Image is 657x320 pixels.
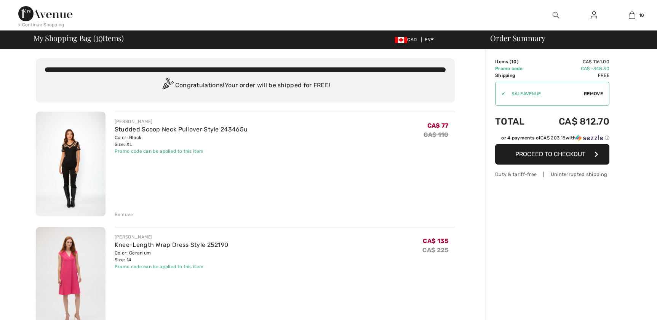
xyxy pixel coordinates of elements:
span: Proceed to Checkout [515,150,585,158]
div: ✔ [496,90,505,97]
span: 10 [511,59,517,64]
s: CA$ 110 [424,131,448,138]
a: Sign In [585,11,603,20]
img: search the website [553,11,559,20]
div: Promo code can be applied to this item [115,148,248,155]
input: Promo code [505,82,584,105]
span: CA$ 77 [427,122,449,129]
td: CA$ 812.70 [537,109,609,134]
div: < Continue Shopping [18,21,64,28]
td: CA$ -348.30 [537,65,609,72]
div: or 4 payments of with [501,134,609,141]
img: Congratulation2.svg [160,78,175,93]
div: Color: Geranium Size: 14 [115,250,229,263]
div: Duty & tariff-free | Uninterrupted shipping [495,171,609,178]
div: [PERSON_NAME] [115,118,248,125]
div: or 4 payments ofCA$ 203.18withSezzle Click to learn more about Sezzle [495,134,609,144]
s: CA$ 225 [422,246,448,254]
td: Free [537,72,609,79]
img: My Info [591,11,597,20]
div: Congratulations! Your order will be shipped for FREE! [45,78,446,93]
img: Sezzle [576,134,603,141]
span: Remove [584,90,603,97]
span: 10 [96,32,103,42]
a: Knee-Length Wrap Dress Style 252190 [115,241,229,248]
a: 10 [613,11,651,20]
span: CA$ 135 [423,237,448,245]
td: Shipping [495,72,537,79]
button: Proceed to Checkout [495,144,609,165]
img: My Bag [629,11,635,20]
td: Promo code [495,65,537,72]
div: Order Summary [481,34,652,42]
span: CAD [395,37,420,42]
td: Items ( ) [495,58,537,65]
div: Remove [115,211,133,218]
span: CA$ 203.18 [540,135,566,141]
span: EN [425,37,434,42]
span: My Shopping Bag ( Items) [34,34,124,42]
div: [PERSON_NAME] [115,234,229,240]
img: Studded Scoop Neck Pullover Style 243465u [36,112,106,216]
img: 1ère Avenue [18,6,72,21]
a: Studded Scoop Neck Pullover Style 243465u [115,126,248,133]
div: Promo code can be applied to this item [115,263,229,270]
img: Canadian Dollar [395,37,407,43]
td: Total [495,109,537,134]
span: 10 [639,12,644,19]
div: Color: Black Size: XL [115,134,248,148]
td: CA$ 1161.00 [537,58,609,65]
